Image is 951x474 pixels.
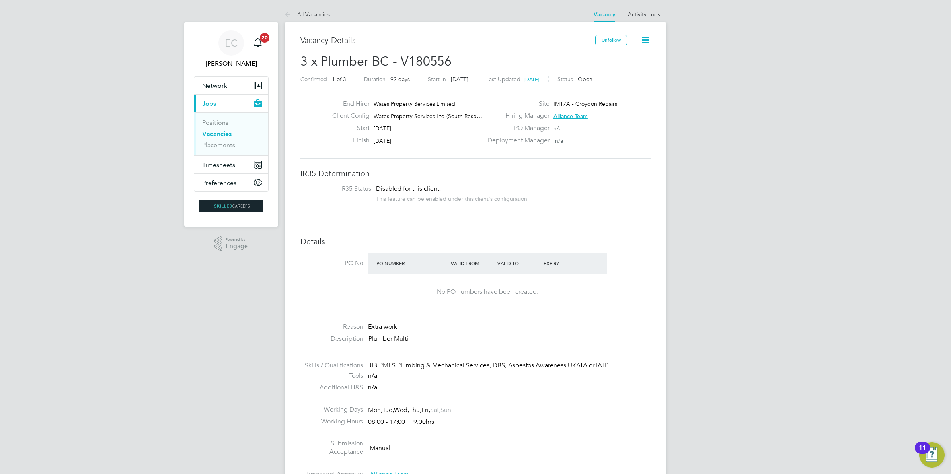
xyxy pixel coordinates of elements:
div: Jobs [194,112,268,155]
span: Ernie Crowe [194,59,269,68]
span: [DATE] [451,76,468,83]
img: skilledcareers-logo-retina.png [199,200,263,212]
div: PO Number [374,256,449,270]
span: Open [578,76,592,83]
span: n/a [368,372,377,380]
span: Preferences [202,179,236,186]
label: Start In [428,76,446,83]
span: 92 days [390,76,410,83]
a: 20 [250,30,266,56]
label: Description [300,335,363,343]
span: Powered by [226,236,248,243]
button: Jobs [194,95,268,112]
div: 08:00 - 17:00 [368,418,434,426]
p: Plumber Multi [368,335,651,343]
span: 1 of 3 [332,76,346,83]
label: Reason [300,323,363,331]
label: Additional H&S [300,383,363,392]
button: Network [194,77,268,94]
span: Alliance Team [553,113,588,120]
span: Wates Property Services Ltd (South Resp… [374,113,482,120]
span: Wed, [394,406,409,414]
h3: Vacancy Details [300,35,595,45]
span: EC [225,38,238,48]
span: Fri, [421,406,430,414]
div: 11 [919,448,926,458]
label: Finish [326,136,370,145]
span: [DATE] [524,76,540,83]
a: Powered byEngage [214,236,248,251]
label: Duration [364,76,386,83]
span: Engage [226,243,248,250]
button: Timesheets [194,156,268,173]
div: No PO numbers have been created. [376,288,599,296]
label: Last Updated [486,76,520,83]
a: Vacancy [594,11,615,18]
a: Vacancies [202,130,232,138]
span: [DATE] [374,137,391,144]
span: Jobs [202,100,216,107]
label: Deployment Manager [483,136,550,145]
span: n/a [555,137,563,144]
span: IM17A - Croydon Repairs [553,100,617,107]
span: n/a [553,125,561,132]
label: Site [483,100,550,108]
label: IR35 Status [308,185,371,193]
a: Go to home page [194,200,269,212]
button: Unfollow [595,35,627,45]
div: Expiry [542,256,588,270]
div: JIB-PMES Plumbing & Mechanical Services, DBS, Asbestos Awareness UKATA or IATP [368,361,651,370]
label: Status [557,76,573,83]
label: Working Hours [300,418,363,426]
div: Valid From [449,256,495,270]
span: Thu, [409,406,421,414]
span: Mon, [368,406,382,414]
span: Manual [370,444,390,452]
label: PO No [300,259,363,268]
a: All Vacancies [285,11,330,18]
span: 9.00hrs [409,418,434,426]
span: 20 [260,33,269,43]
span: Tue, [382,406,394,414]
h3: Details [300,236,651,247]
span: Timesheets [202,161,235,169]
label: Skills / Qualifications [300,361,363,370]
label: PO Manager [483,124,550,132]
span: [DATE] [374,125,391,132]
a: Placements [202,141,235,149]
label: Working Days [300,406,363,414]
span: n/a [368,383,377,391]
a: Positions [202,119,228,126]
label: Tools [300,372,363,380]
a: Activity Logs [628,11,660,18]
a: EC[PERSON_NAME] [194,30,269,68]
label: Client Config [326,112,370,120]
nav: Main navigation [184,22,278,227]
span: Disabled for this client. [376,185,441,193]
button: Preferences [194,174,268,191]
div: This feature can be enabled under this client's configuration. [376,193,529,202]
span: Extra work [368,323,397,331]
label: Start [326,124,370,132]
span: Network [202,82,227,89]
span: 3 x Plumber BC - V180556 [300,54,452,69]
h3: IR35 Determination [300,168,651,179]
label: Submission Acceptance [300,439,363,456]
span: Sun [440,406,451,414]
label: Confirmed [300,76,327,83]
button: Open Resource Center, 11 new notifications [919,442,945,468]
span: Wates Property Services Limited [374,100,455,107]
div: Valid To [495,256,542,270]
label: End Hirer [326,100,370,108]
label: Hiring Manager [483,112,550,120]
span: Sat, [430,406,440,414]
